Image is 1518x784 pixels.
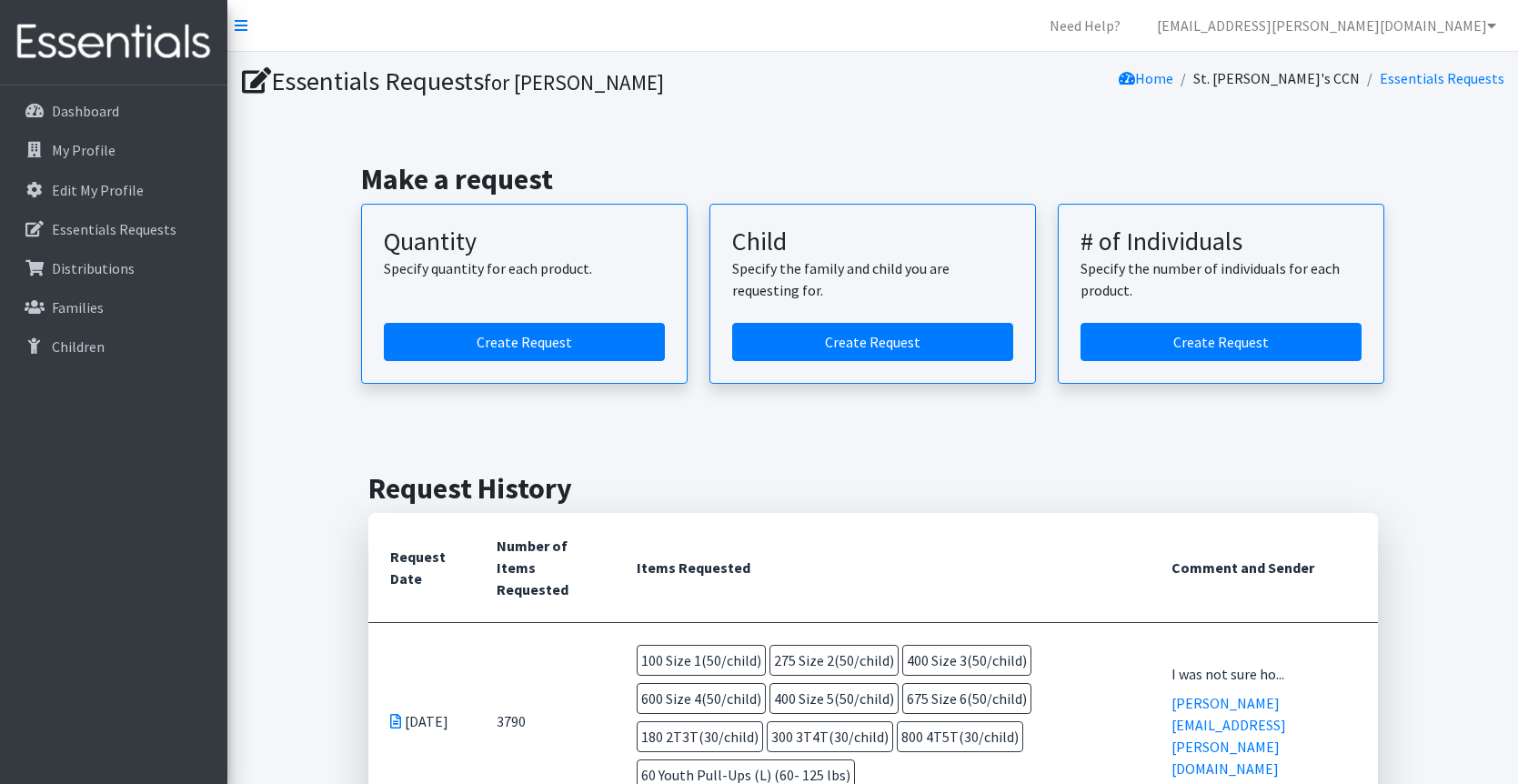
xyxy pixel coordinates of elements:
[732,323,1013,361] a: Create a request for a child or family
[52,102,119,120] p: Dashboard
[1142,7,1511,44] a: [EMAIL_ADDRESS][PERSON_NAME][DOMAIN_NAME]
[7,250,220,286] a: Distributions
[1193,69,1360,87] a: St. [PERSON_NAME]'s CCN
[361,162,1384,196] h2: Make a request
[7,12,220,73] img: HumanEssentials
[637,721,763,752] span: 180 2T3T(30/child)
[384,323,665,361] a: Create a request by quantity
[767,721,893,752] span: 300 3T4T(30/child)
[484,69,664,95] small: for [PERSON_NAME]
[7,93,220,129] a: Dashboard
[7,211,220,247] a: Essentials Requests
[242,65,867,97] h1: Essentials Requests
[1171,694,1286,778] a: [PERSON_NAME][EMAIL_ADDRESS][PERSON_NAME][DOMAIN_NAME]
[52,259,135,277] p: Distributions
[384,226,665,257] h3: Quantity
[902,683,1031,714] span: 675 Size 6(50/child)
[1380,69,1504,87] a: Essentials Requests
[637,683,766,714] span: 600 Size 4(50/child)
[1119,69,1173,87] a: Home
[615,513,1149,623] th: Items Requested
[7,328,220,365] a: Children
[769,645,899,676] span: 275 Size 2(50/child)
[637,645,766,676] span: 100 Size 1(50/child)
[1150,513,1378,623] th: Comment and Sender
[732,257,1013,301] p: Specify the family and child you are requesting for.
[7,289,220,326] a: Families
[1035,7,1135,44] a: Need Help?
[368,513,475,623] th: Request Date
[7,172,220,208] a: Edit My Profile
[1081,323,1362,361] a: Create a request by number of individuals
[7,132,220,168] a: My Profile
[52,141,116,159] p: My Profile
[902,645,1031,676] span: 400 Size 3(50/child)
[52,337,105,356] p: Children
[52,181,144,199] p: Edit My Profile
[1081,226,1362,257] h3: # of Individuals
[732,226,1013,257] h3: Child
[1081,257,1362,301] p: Specify the number of individuals for each product.
[384,257,665,279] p: Specify quantity for each product.
[368,471,1378,506] h2: Request History
[475,513,615,623] th: Number of Items Requested
[769,683,899,714] span: 400 Size 5(50/child)
[52,220,176,238] p: Essentials Requests
[897,721,1023,752] span: 800 4T5T(30/child)
[52,298,104,317] p: Families
[1171,663,1356,685] div: I was not sure ho...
